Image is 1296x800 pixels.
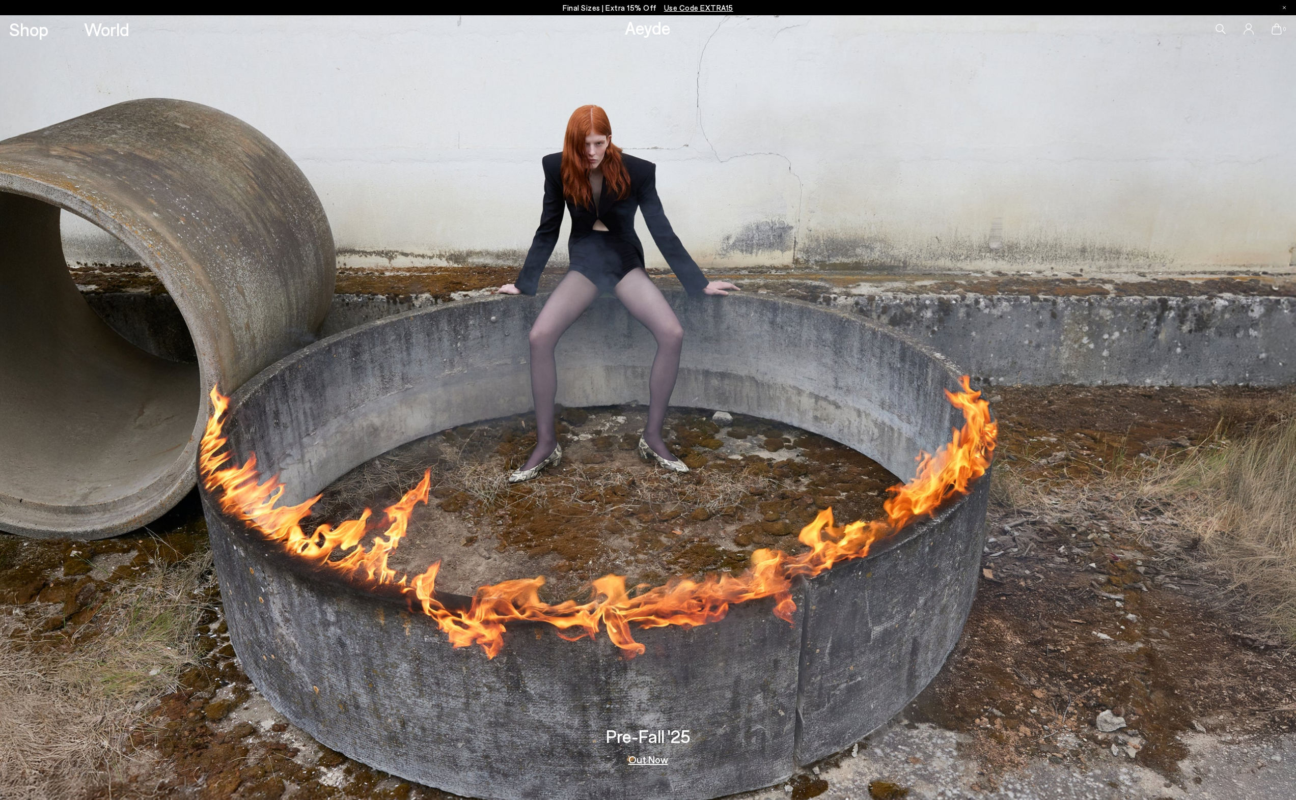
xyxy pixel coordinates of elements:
[625,17,671,38] a: Aeyde
[606,727,691,745] h3: Pre-Fall '25
[563,2,733,14] p: Final Sizes | Extra 15% Off
[9,20,48,38] a: Shop
[84,20,129,38] a: World
[1272,23,1282,35] a: 0
[1282,26,1287,32] span: 0
[664,3,733,12] span: Navigate to /collections/ss25-final-sizes
[628,754,668,764] a: Out Now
